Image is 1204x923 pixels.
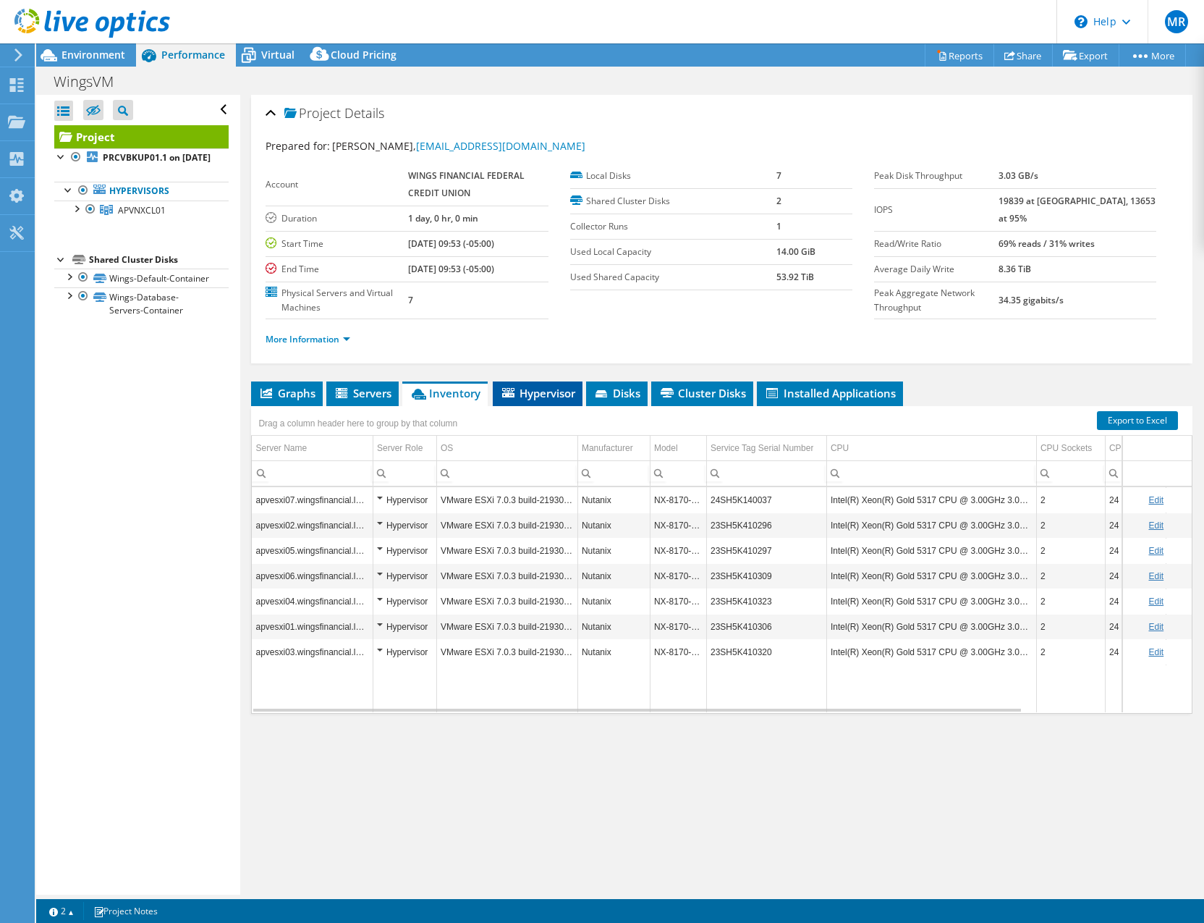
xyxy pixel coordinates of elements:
div: Model [654,439,678,457]
td: Column Server Role, Value Hypervisor [373,538,436,563]
a: Edit [1148,647,1163,657]
td: Column CPU, Value Intel(R) Xeon(R) Gold 5317 CPU @ 3.00GHz 3.00 GHz [826,513,1036,538]
td: Column Server Name, Value apvesxi05.wingsfinancial.local [252,538,373,563]
td: Column Service Tag Serial Number, Value 23SH5K410296 [706,513,826,538]
td: Column CPU Sockets, Value 2 [1036,563,1105,589]
td: Column Service Tag Serial Number, Value 23SH5K410320 [706,639,826,665]
td: Column CPU, Filter cell [826,460,1036,486]
td: Model Column [650,436,706,461]
label: Duration [266,211,407,226]
td: Server Role Column [373,436,436,461]
td: Column Manufacturer, Value Nutanix [577,563,650,589]
div: Drag a column header here to group by that column [255,413,461,434]
td: Column CPU Cores, Value 24 [1105,487,1166,513]
div: Hypervisor [377,517,433,534]
label: Local Disks [570,169,777,183]
td: Column Manufacturer, Value Nutanix [577,639,650,665]
a: APVNXCL01 [54,201,229,219]
td: Column Service Tag Serial Number, Filter cell [706,460,826,486]
b: 3.03 GB/s [999,169,1038,182]
b: 53.92 TiB [776,271,814,283]
label: Collector Runs [570,219,777,234]
label: Prepared for: [266,139,330,153]
td: Column CPU Cores, Filter cell [1105,460,1166,486]
b: 69% reads / 31% writes [999,237,1095,250]
div: Hypervisor [377,593,433,610]
span: MR [1165,10,1188,33]
td: OS Column [436,436,577,461]
td: Column OS, Value VMware ESXi 7.0.3 build-21930508 [436,639,577,665]
td: Column Server Name, Value apvesxi07.wingsfinancial.local [252,487,373,513]
td: Column OS, Filter cell [436,460,577,486]
td: Server Name Column [252,436,373,461]
label: Account [266,177,407,192]
div: CPU Sockets [1040,439,1092,457]
b: 34.35 gigabits/s [999,294,1064,306]
label: End Time [266,262,407,277]
div: OS [441,439,453,457]
b: 14.00 GiB [776,245,815,258]
td: Column Server Role, Value Hypervisor [373,513,436,538]
td: Column CPU Sockets, Value 2 [1036,487,1105,513]
div: Hypervisor [377,618,433,636]
div: Hypervisor [377,542,433,560]
b: PRCVBKUP01.1 on [DATE] [103,151,211,164]
div: Shared Cluster Disks [89,251,229,269]
td: Column CPU Sockets, Value 2 [1036,538,1105,563]
div: Manufacturer [582,439,633,457]
td: Column Model, Value NX-8170-G8 [650,639,706,665]
span: Disks [593,386,640,400]
td: Column CPU Sockets, Value 2 [1036,639,1105,665]
td: Column CPU, Value Intel(R) Xeon(R) Gold 5317 CPU @ 3.00GHz 3.00 GHz [826,614,1036,639]
span: [PERSON_NAME], [332,139,585,153]
td: CPU Cores Column [1105,436,1166,461]
a: More [1119,44,1186,67]
a: Edit [1148,546,1163,556]
div: CPU Cores [1109,439,1153,457]
td: Column CPU Sockets, Filter cell [1036,460,1105,486]
span: Details [344,104,384,122]
a: More Information [266,333,350,345]
span: Inventory [410,386,480,400]
a: Hypervisors [54,182,229,201]
td: Column Server Role, Value Hypervisor [373,639,436,665]
a: Edit [1148,571,1163,581]
b: [DATE] 09:53 (-05:00) [408,237,494,250]
td: Column Server Name, Value apvesxi06.wingsfinancial.local [252,563,373,589]
td: Column Model, Value NX-8170-G8 [650,589,706,614]
a: Share [993,44,1053,67]
td: Column CPU, Value Intel(R) Xeon(R) Gold 5317 CPU @ 3.00GHz 3.00 GHz [826,589,1036,614]
label: Physical Servers and Virtual Machines [266,286,407,315]
td: Service Tag Serial Number Column [706,436,826,461]
a: Edit [1148,622,1163,632]
td: Column OS, Value VMware ESXi 7.0.3 build-21930508 [436,513,577,538]
span: Graphs [258,386,315,400]
td: Column CPU Cores, Value 24 [1105,589,1166,614]
td: Column CPU Sockets, Value 2 [1036,614,1105,639]
div: Server Name [255,439,307,457]
b: [DATE] 09:53 (-05:00) [408,263,494,275]
td: Column CPU Cores, Value 24 [1105,513,1166,538]
label: Peak Aggregate Network Throughput [874,286,999,315]
b: 8.36 TiB [999,263,1031,275]
div: Hypervisor [377,644,433,661]
label: IOPS [874,203,999,217]
div: CPU [831,439,849,457]
td: Column Server Role, Value Hypervisor [373,563,436,589]
b: 1 [776,220,781,232]
a: PRCVBKUP01.1 on [DATE] [54,148,229,167]
label: Read/Write Ratio [874,237,999,251]
span: Virtual [261,48,294,62]
td: Column Service Tag Serial Number, Value 23SH5K410323 [706,589,826,614]
td: Column Manufacturer, Value Nutanix [577,538,650,563]
td: Column OS, Value VMware ESXi 7.0.3 build-21930508 [436,538,577,563]
td: Column CPU, Value Intel(R) Xeon(R) Gold 5317 CPU @ 3.00GHz 3.00 GHz [826,639,1036,665]
span: Hypervisor [500,386,575,400]
a: Edit [1148,597,1163,607]
div: Service Tag Serial Number [711,439,814,457]
td: Column Manufacturer, Value Nutanix [577,513,650,538]
td: CPU Column [826,436,1036,461]
td: Column OS, Value VMware ESXi 7.0.3 build-21930508 [436,589,577,614]
td: Column Model, Value NX-8170-G8 [650,614,706,639]
h1: WingsVM [47,74,136,90]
